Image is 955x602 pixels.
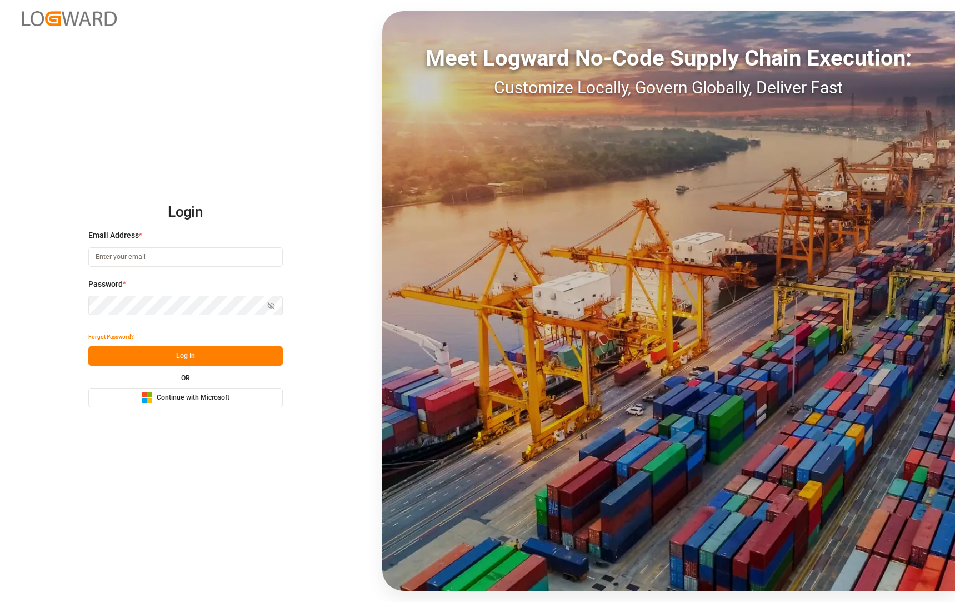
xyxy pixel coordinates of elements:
span: Email Address [88,230,139,241]
h2: Login [88,195,283,230]
input: Enter your email [88,247,283,267]
div: Meet Logward No-Code Supply Chain Execution: [382,42,955,75]
small: OR [181,375,190,381]
div: Customize Locally, Govern Globally, Deliver Fast [382,75,955,100]
button: Log In [88,346,283,366]
button: Continue with Microsoft [88,388,283,407]
img: Logward_new_orange.png [22,11,117,26]
button: Forgot Password? [88,327,134,346]
span: Password [88,278,123,290]
span: Continue with Microsoft [157,393,229,403]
